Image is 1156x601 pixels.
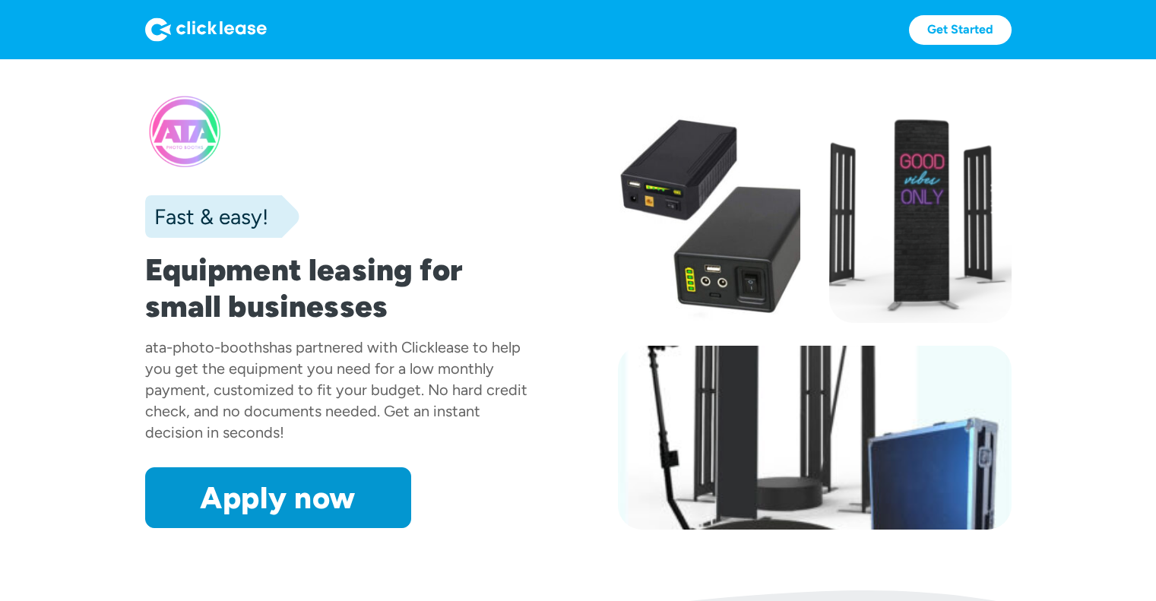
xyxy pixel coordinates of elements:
div: ata-photo-booths [145,338,269,356]
div: Fast & easy! [145,201,268,232]
a: Get Started [909,15,1012,45]
img: Logo [145,17,267,42]
h1: Equipment leasing for small businesses [145,251,539,324]
div: has partnered with Clicklease to help you get the equipment you need for a low monthly payment, c... [145,338,527,441]
a: Apply now [145,467,411,528]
